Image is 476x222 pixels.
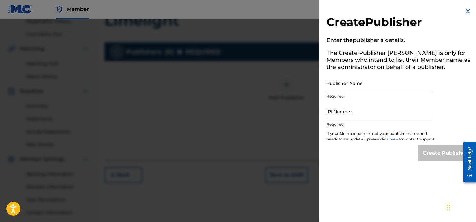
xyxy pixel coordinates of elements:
img: Top Rightsholder [56,6,63,13]
iframe: Resource Center [458,137,476,188]
h2: Create Publisher [327,15,472,31]
img: MLC Logo [8,5,32,14]
p: Required [327,122,432,127]
iframe: Chat Widget [445,192,476,222]
span: Member [67,6,89,13]
h5: The Create Publisher [PERSON_NAME] is only for Members who intend to list their Member name as th... [327,48,472,75]
p: Required [327,93,432,99]
div: Drag [447,198,450,217]
p: If your Member name is not your publisher name and needs to be updated, please click to contact S... [327,131,436,145]
h5: Enter the publisher 's details. [327,35,472,48]
a: here [389,137,399,141]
